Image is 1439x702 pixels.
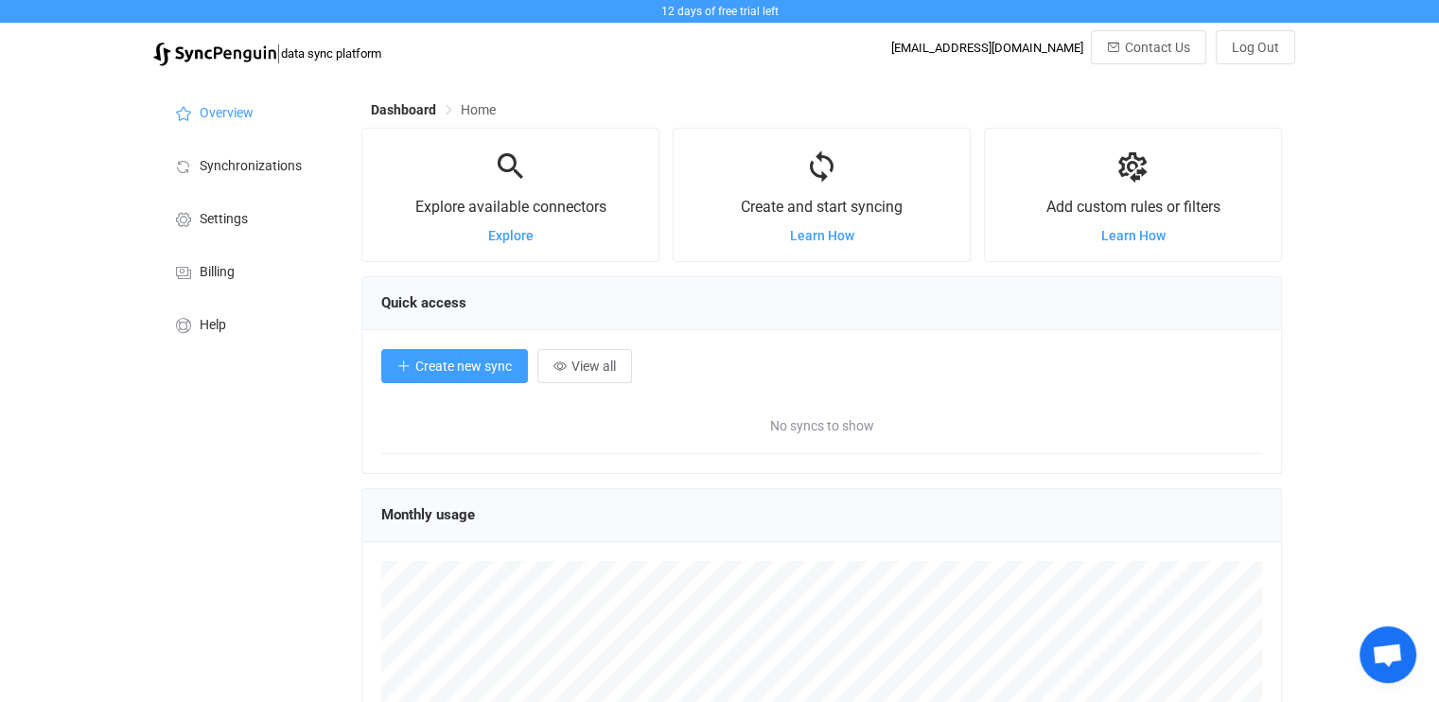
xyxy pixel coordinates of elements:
a: Explore [488,228,534,243]
span: Dashboard [371,102,436,117]
span: Add custom rules or filters [1045,198,1220,216]
a: Learn How [1100,228,1165,243]
button: View all [537,349,632,383]
span: Synchronizations [200,159,302,174]
button: Contact Us [1091,30,1206,64]
a: Billing [153,244,342,297]
a: Learn How [790,228,854,243]
span: No syncs to show [602,397,1043,454]
button: Log Out [1216,30,1295,64]
span: Home [461,102,496,117]
button: Create new sync [381,349,528,383]
span: Monthly usage [381,506,475,523]
span: Explore available connectors [415,198,606,216]
a: Overview [153,85,342,138]
div: Open chat [1360,626,1416,683]
span: data sync platform [281,46,381,61]
span: Billing [200,265,235,280]
div: Breadcrumb [371,103,496,116]
img: syncpenguin.svg [153,43,276,66]
span: 12 days of free trial left [661,5,779,18]
a: Help [153,297,342,350]
span: Overview [200,106,254,121]
a: Settings [153,191,342,244]
span: View all [571,359,616,374]
span: Quick access [381,294,466,311]
div: [EMAIL_ADDRESS][DOMAIN_NAME] [891,41,1083,55]
span: Help [200,318,226,333]
span: Settings [200,212,248,227]
span: Contact Us [1125,40,1190,55]
span: Create and start syncing [741,198,903,216]
span: Create new sync [415,359,512,374]
a: Synchronizations [153,138,342,191]
span: Log Out [1232,40,1279,55]
a: |data sync platform [153,40,381,66]
span: | [276,40,281,66]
